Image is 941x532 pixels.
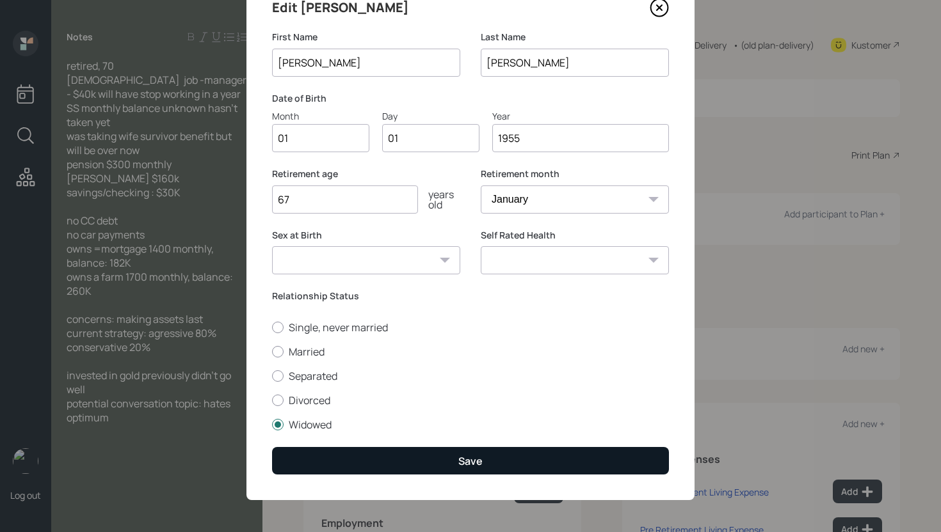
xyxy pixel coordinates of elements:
div: Save [458,454,483,468]
input: Day [382,124,479,152]
label: Divorced [272,393,669,407]
input: Month [272,124,369,152]
div: Month [272,109,369,123]
label: Single, never married [272,320,669,334]
label: Last Name [481,31,669,43]
input: Year [492,124,669,152]
label: Separated [272,369,669,383]
div: Day [382,109,479,123]
label: Sex at Birth [272,229,460,242]
div: years old [418,189,460,210]
label: Retirement age [272,168,460,180]
button: Save [272,447,669,474]
label: Date of Birth [272,92,669,105]
label: Self Rated Health [481,229,669,242]
label: Retirement month [481,168,669,180]
label: Widowed [272,418,669,432]
label: Relationship Status [272,290,669,302]
label: First Name [272,31,460,43]
div: Year [492,109,669,123]
label: Married [272,345,669,359]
